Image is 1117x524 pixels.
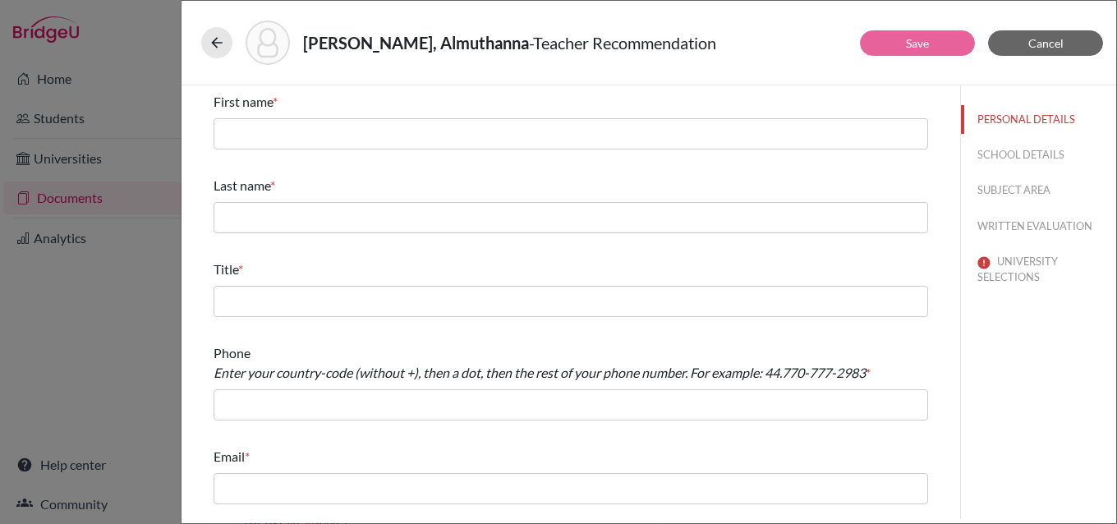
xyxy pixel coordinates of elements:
[214,261,238,277] span: Title
[214,177,270,193] span: Last name
[961,247,1116,292] button: UNIVERSITY SELECTIONS
[529,33,716,53] span: - Teacher Recommendation
[214,448,245,464] span: Email
[977,256,991,269] img: error-544570611efd0a2d1de9.svg
[961,140,1116,169] button: SCHOOL DETAILS
[961,105,1116,134] button: PERSONAL DETAILS
[214,365,866,380] i: Enter your country-code (without +), then a dot, then the rest of your phone number. For example:...
[303,33,529,53] strong: [PERSON_NAME], Almuthanna
[961,212,1116,241] button: WRITTEN EVALUATION
[961,176,1116,205] button: SUBJECT AREA
[214,94,273,109] span: First name
[214,345,866,380] span: Phone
